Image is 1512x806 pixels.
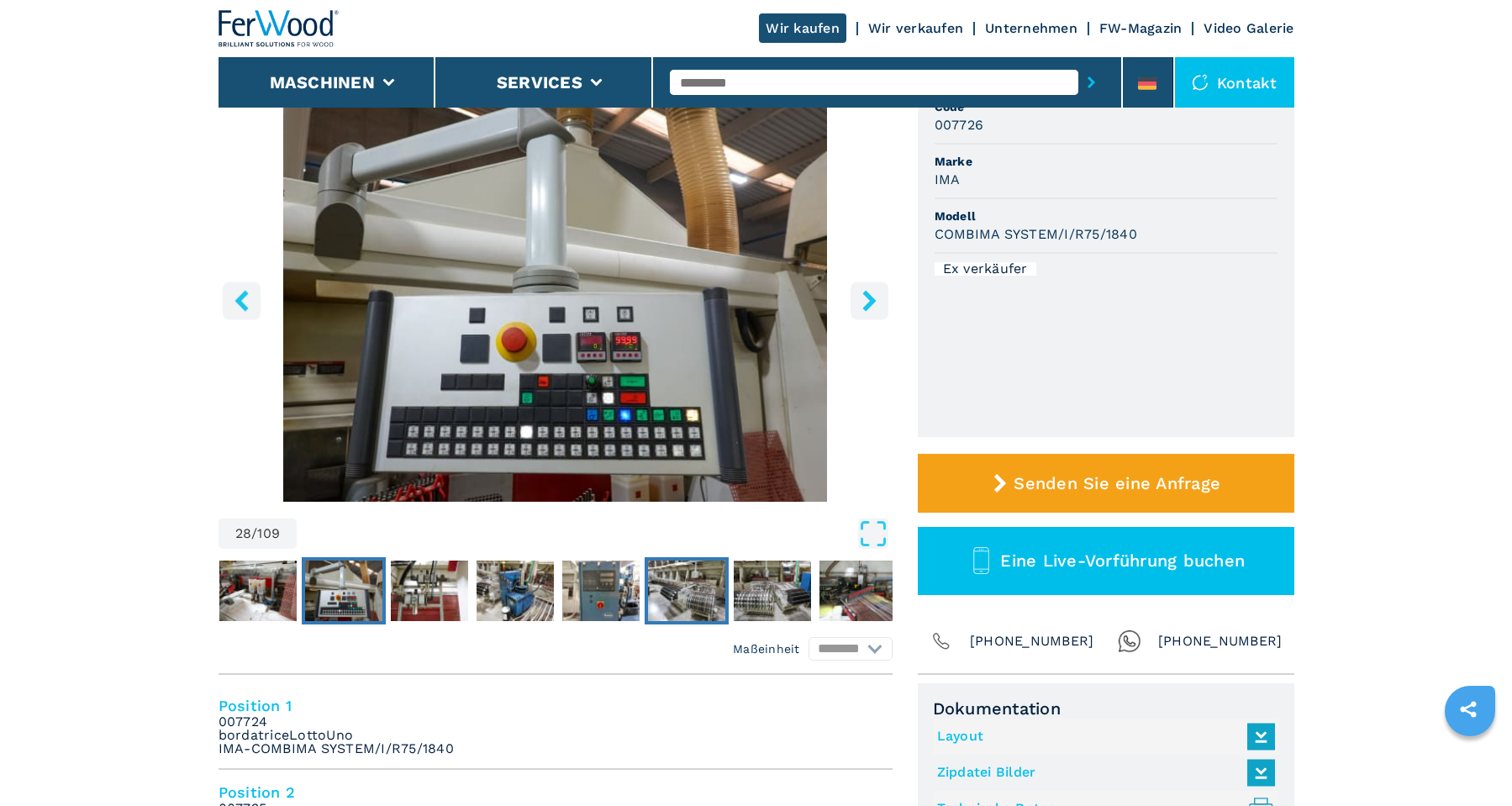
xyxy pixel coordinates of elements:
button: Go to Slide 34 [816,557,900,624]
a: Video Galerie [1204,20,1293,36]
span: Eine Live-Vorführung buchen [1000,551,1245,571]
img: 07db9d7c7b3948ec2ae8846295c51032 [562,561,640,621]
img: 099108ef9ab5708f4fa6a843f2be57a9 [734,561,811,621]
img: Phone [930,630,953,653]
iframe: Chat [1441,730,1499,793]
img: f6a49ed9261d5b659c8afff67d38f804 [219,561,297,621]
button: right-button [851,282,888,319]
span: 28 [235,527,252,540]
button: Services [497,72,582,92]
img: Kontakt [1192,74,1209,91]
em: 007724 bordatriceLottoUno IMA-COMBIMA SYSTEM/I/R75/1840 [219,715,454,756]
button: Go to Slide 31 [559,557,643,624]
h3: IMA [935,170,961,189]
button: Eine Live-Vorführung buchen [918,527,1294,595]
span: [PHONE_NUMBER] [1158,630,1283,653]
span: 109 [257,527,280,540]
span: [PHONE_NUMBER] [970,630,1094,653]
img: 13587402bc22773d13387ac3bd8ade21 [477,561,554,621]
a: Layout [937,723,1267,751]
button: Go to Slide 27 [216,557,300,624]
span: Senden Sie eine Anfrage [1014,473,1220,493]
h3: COMBIMA SYSTEM/I/R75/1840 [935,224,1137,244]
div: Go to Slide 28 [219,94,893,502]
img: Whatsapp [1118,630,1141,653]
a: Wir kaufen [759,13,846,43]
li: Position 1 [219,683,893,770]
img: Kantenanleimmaschinen BATCH 1 IMA COMBIMA SYSTEM/I/R75/1840 [219,94,893,502]
button: Go to Slide 33 [730,557,814,624]
img: 28f9b2b4287cd71da863525da45d6577 [819,561,897,621]
em: Maßeinheit [733,640,800,657]
a: sharethis [1447,688,1489,730]
button: submit-button [1078,63,1104,102]
h3: 007726 [935,115,984,134]
div: Kontakt [1175,57,1294,108]
span: Dokumentation [933,698,1279,719]
span: / [251,527,257,540]
button: Maschinen [270,72,375,92]
button: Go to Slide 29 [387,557,472,624]
span: Marke [935,153,1278,170]
span: Modell [935,208,1278,224]
img: b115b3a6e1334b9a3082a1e902ac536e [305,561,382,621]
button: Go to Slide 32 [645,557,729,624]
a: Wir verkaufen [868,20,963,36]
button: Go to Slide 30 [473,557,557,624]
img: Ferwood [219,10,340,47]
h4: Position 1 [219,696,893,715]
img: a6e6c88dce9d604bc4f6551d5da7f08a [648,561,725,621]
h4: Position 2 [219,782,893,802]
button: left-button [223,282,261,319]
a: FW-Magazin [1099,20,1183,36]
div: Ex verkäufer [935,262,1036,276]
button: Go to Slide 28 [302,557,386,624]
a: Zipdatei Bilder [937,759,1267,787]
button: Open Fullscreen [301,519,888,549]
a: Unternehmen [985,20,1077,36]
img: 3da6bce0a3eee54debfc2f8472e922c8 [391,561,468,621]
button: Senden Sie eine Anfrage [918,454,1294,513]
